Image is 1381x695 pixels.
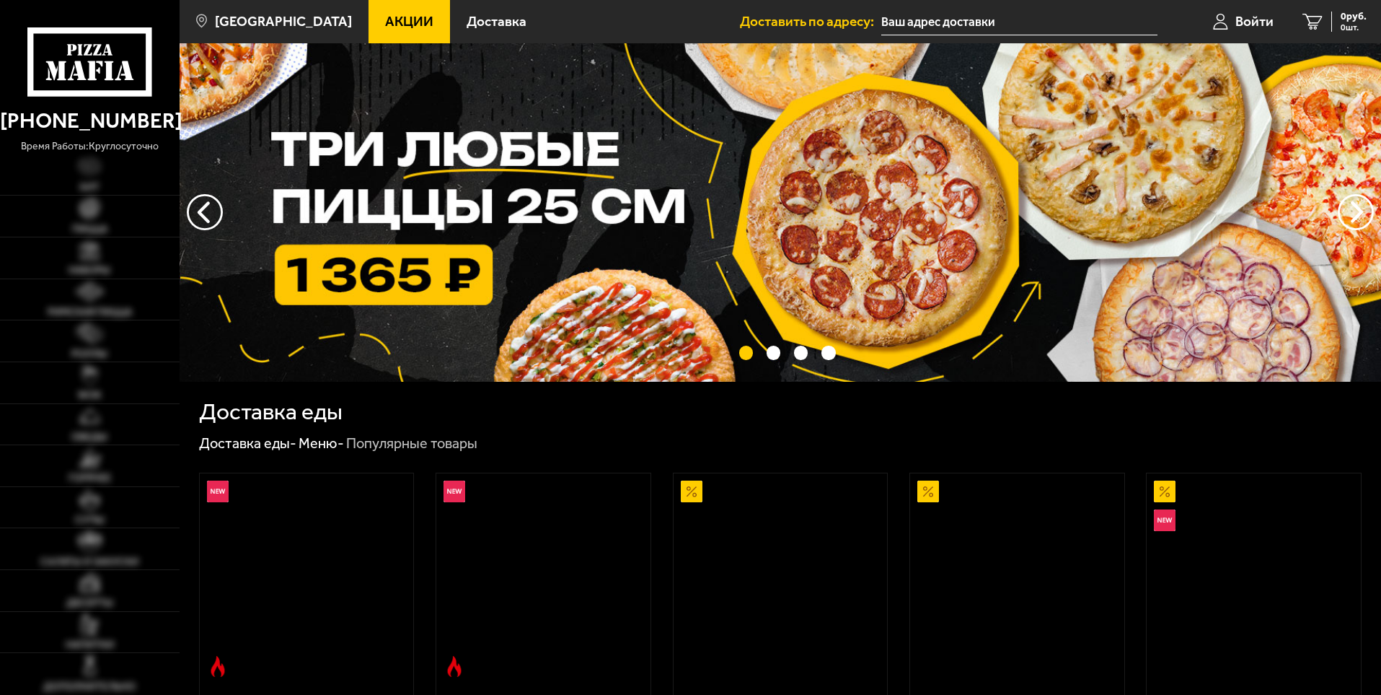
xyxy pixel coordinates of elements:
[910,473,1124,684] a: АкционныйПепперони 25 см (толстое с сыром)
[1235,14,1274,28] span: Войти
[436,473,650,684] a: НовинкаОстрое блюдоРимская с мясным ассорти
[467,14,526,28] span: Доставка
[79,183,100,193] span: Хит
[1154,481,1175,502] img: Акционный
[200,473,414,684] a: НовинкаОстрое блюдоРимская с креветками
[199,401,343,424] h1: Доставка еды
[1147,473,1361,684] a: АкционныйНовинкаВсё включено
[48,307,132,318] span: Римская пицца
[740,14,881,28] span: Доставить по адресу:
[674,473,888,684] a: АкционныйАль-Шам 25 см (тонкое тесто)
[385,14,433,28] span: Акции
[187,194,223,230] button: следующий
[1338,194,1374,230] button: предыдущий
[207,481,229,502] img: Новинка
[299,434,344,452] a: Меню-
[1154,510,1175,531] img: Новинка
[71,432,107,442] span: Обеды
[444,656,465,678] img: Острое блюдо
[75,515,105,525] span: Супы
[71,349,107,359] span: Роллы
[199,434,296,452] a: Доставка еды-
[739,346,753,359] button: точки переключения
[881,9,1157,35] input: Ваш адрес доставки
[1341,23,1367,32] span: 0 шт.
[444,481,465,502] img: Новинка
[72,224,107,235] span: Пицца
[78,390,102,401] span: WOK
[69,473,111,484] span: Горячее
[767,346,780,359] button: точки переключения
[69,266,110,276] span: Наборы
[215,14,352,28] span: [GEOGRAPHIC_DATA]
[346,434,477,453] div: Популярные товары
[681,481,702,502] img: Акционный
[821,346,835,359] button: точки переключения
[66,640,114,650] span: Напитки
[794,346,808,359] button: точки переключения
[40,557,138,567] span: Салаты и закуски
[66,598,113,608] span: Десерты
[207,656,229,678] img: Острое блюдо
[43,682,136,692] span: Дополнительно
[917,481,939,502] img: Акционный
[1341,12,1367,22] span: 0 руб.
